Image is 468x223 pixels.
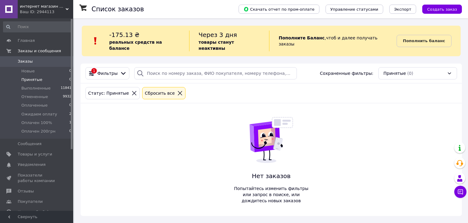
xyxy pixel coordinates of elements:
[394,7,411,12] span: Экспорт
[69,112,71,117] span: 2
[92,5,144,13] h1: Список заказов
[454,186,466,198] button: Чат с покупателем
[87,90,130,97] div: Статус: Принятые
[21,77,42,82] span: Принятые
[21,94,48,100] span: Отмененные
[134,67,297,79] input: Поиск по номеру заказа, ФИО покупателя, номеру телефона, Email, номеру накладной
[69,129,71,134] span: 0
[389,5,416,14] button: Экспорт
[18,38,35,43] span: Главная
[18,48,61,54] span: Заказы и сообщения
[21,68,35,74] span: Новые
[403,38,445,43] b: Пополнить баланс
[18,188,34,194] span: Отзывы
[18,141,41,147] span: Сообщения
[407,71,413,76] span: (0)
[144,90,176,97] div: Сбросить все
[231,185,311,204] span: Попытайтесь изменить фильтры или запрос в поиске, или дождитесь новых заказов
[243,6,315,12] span: Скачать отчет по пром-оплате
[69,77,71,82] span: 0
[416,6,462,11] a: Создать заказ
[18,152,52,157] span: Товары и услуги
[231,172,311,181] span: Нет заказов
[63,94,71,100] span: 9932
[109,40,162,51] b: реальных средств на балансе
[20,9,73,15] div: Ваш ID: 2944113
[199,31,237,38] span: Через 3 дня
[18,59,33,64] span: Заказы
[3,21,72,32] input: Поиск
[21,86,51,91] span: Выполненные
[427,7,457,12] span: Создать заказ
[330,7,378,12] span: Управление статусами
[320,70,373,76] span: Сохраненные фильтры:
[18,209,51,215] span: Каталог ProSale
[18,162,45,167] span: Уведомления
[21,112,57,117] span: Ожидаем оплату
[69,103,71,108] span: 0
[21,120,52,126] span: Оплачен 100%
[18,173,56,184] span: Показатели работы компании
[109,31,139,38] span: -175.13 ₴
[97,70,117,76] span: Фильтры
[326,5,383,14] button: Управление статусами
[279,35,325,40] b: Пополните Баланс
[69,68,71,74] span: 0
[422,5,462,14] button: Создать заказ
[61,86,71,91] span: 11841
[21,103,48,108] span: Оплаченные
[18,199,43,204] span: Покупатели
[69,120,71,126] span: 1
[21,129,56,134] span: Оплачен 200грн
[91,36,100,46] img: :exclamation:
[20,4,66,9] span: интернет магазин одежды promoda
[397,35,452,47] a: Пополнить баланс
[269,31,396,51] div: , чтоб и далее получать заказы
[239,5,319,14] button: Скачать отчет по пром-оплате
[383,70,406,76] span: Принятые
[199,40,234,51] b: товары станут неактивны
